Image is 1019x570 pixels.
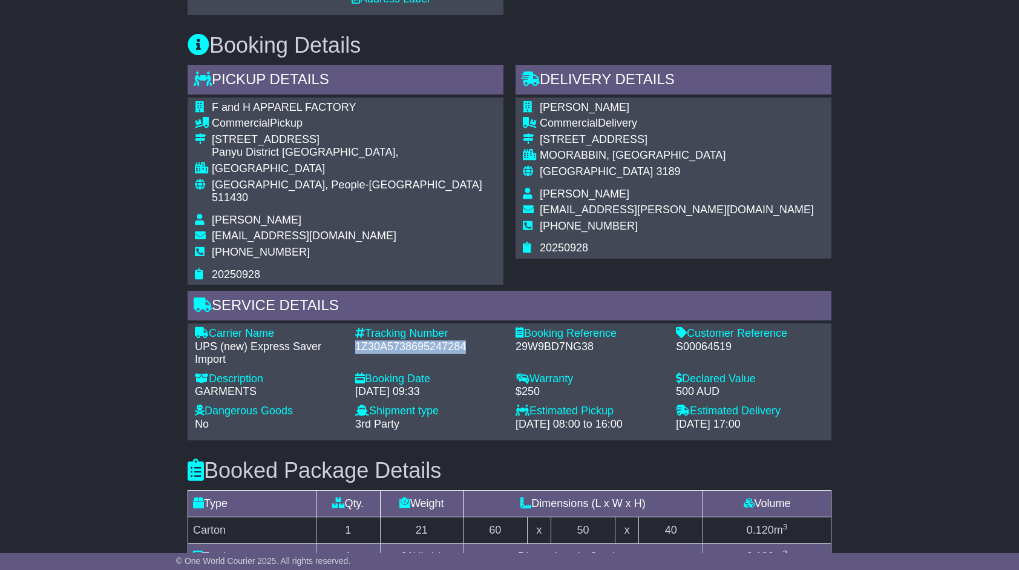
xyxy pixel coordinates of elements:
div: Booking Reference [516,327,664,340]
div: Warranty [516,373,664,386]
td: m [703,517,831,543]
td: Volume [703,490,831,517]
td: m [703,543,831,570]
div: [DATE] 08:00 to 16:00 [516,418,664,431]
div: MOORABBIN, [GEOGRAPHIC_DATA] [540,149,814,162]
div: 29W9BD7NG38 [516,340,664,354]
td: Dimensions (L x W x H) [463,490,703,517]
div: Delivery [540,117,814,130]
div: Delivery Details [516,65,831,98]
td: kilo(s) [380,543,463,570]
span: 20250928 [540,242,588,254]
span: [GEOGRAPHIC_DATA], People-[GEOGRAPHIC_DATA] [212,179,482,191]
div: [GEOGRAPHIC_DATA] [212,162,496,176]
td: Total [188,543,316,570]
td: Weight [380,490,463,517]
span: [PHONE_NUMBER] [540,220,638,232]
div: S00064519 [676,340,824,354]
span: [PERSON_NAME] [540,188,629,200]
div: Shipment type [355,405,503,418]
td: Dimensions in Centimetres [463,543,703,570]
td: x [527,517,551,543]
div: [DATE] 17:00 [676,418,824,431]
td: 60 [463,517,527,543]
span: 3rd Party [355,418,399,430]
span: © One World Courier 2025. All rights reserved. [176,556,351,566]
td: 1 [316,517,380,543]
div: [STREET_ADDRESS] [212,133,496,147]
div: Booking Date [355,373,503,386]
div: 1Z30A5738695247284 [355,340,503,354]
div: Estimated Delivery [676,405,824,418]
div: Declared Value [676,373,824,386]
div: Carrier Name [195,327,343,340]
div: [STREET_ADDRESS] [540,133,814,147]
div: Estimated Pickup [516,405,664,418]
div: Dangerous Goods [195,405,343,418]
span: [GEOGRAPHIC_DATA] [540,165,653,177]
div: Service Details [188,291,831,323]
span: No [195,418,209,430]
td: x [615,517,638,543]
sup: 3 [783,522,788,531]
h3: Booking Details [188,33,831,58]
span: [EMAIL_ADDRESS][DOMAIN_NAME] [212,230,396,242]
div: Panyu District [GEOGRAPHIC_DATA], [212,146,496,159]
span: F and H APPAREL FACTORY [212,101,356,113]
div: GARMENTS [195,385,343,399]
td: 1 [316,543,380,570]
span: 511430 [212,191,248,204]
span: [EMAIL_ADDRESS][PERSON_NAME][DOMAIN_NAME] [540,204,814,216]
span: Commercial [540,117,598,129]
td: Carton [188,517,316,543]
span: 0.120 [747,524,774,536]
span: 20250928 [212,268,260,280]
div: Description [195,373,343,386]
span: [PERSON_NAME] [540,101,629,113]
td: 21 [380,517,463,543]
div: Tracking Number [355,327,503,340]
span: 21 [401,551,413,563]
div: Pickup [212,117,496,130]
sup: 3 [783,549,788,558]
div: Pickup Details [188,65,503,98]
span: 0.120 [747,551,774,563]
div: 500 AUD [676,385,824,399]
span: Commercial [212,117,270,129]
div: Customer Reference [676,327,824,340]
div: UPS (new) Express Saver Import [195,340,343,366]
td: Qty. [316,490,380,517]
span: [PHONE_NUMBER] [212,246,310,258]
td: 40 [639,517,703,543]
td: Type [188,490,316,517]
div: [DATE] 09:33 [355,385,503,399]
div: $250 [516,385,664,399]
span: 3189 [656,165,680,177]
h3: Booked Package Details [188,459,831,483]
span: [PERSON_NAME] [212,214,301,226]
td: 50 [551,517,615,543]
